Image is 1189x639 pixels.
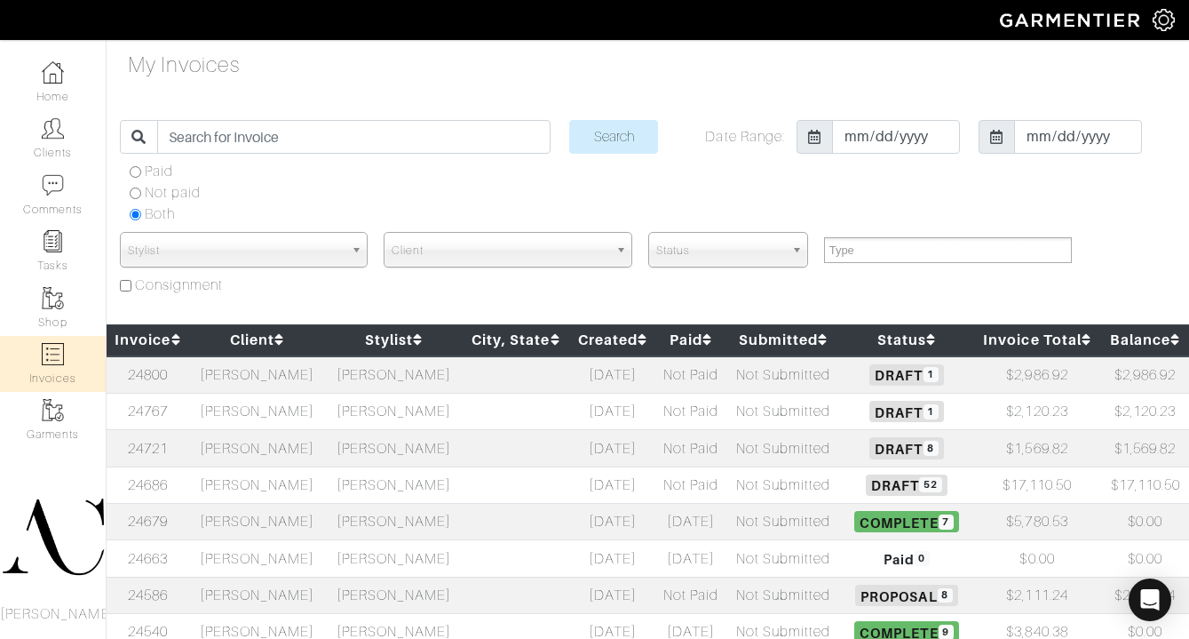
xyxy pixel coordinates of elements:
[569,577,655,613] td: [DATE]
[1153,9,1175,31] img: gear-icon-white-bd11855cb880d31180b6d7d6211b90ccbf57a29d726f0c71d8c61bd08dd39cc2.png
[128,441,168,457] a: 24721
[1102,430,1189,467] td: $1,569.82
[42,343,64,365] img: orders-icon-0abe47150d42831381b5fb84f609e132dff9fe21cb692f30cb5eec754e2cba89.png
[670,331,712,348] a: Paid
[128,367,168,383] a: 24800
[655,356,726,394] td: Not Paid
[854,511,958,532] span: Complete
[973,540,1102,577] td: $0.00
[42,174,64,196] img: comment-icon-a0a6a9ef722e966f86d9cbdc48e553b5cf19dbc54f86b18d962a5391bc8f6eb6.png
[656,233,784,268] span: Status
[42,287,64,309] img: garments-icon-b7da505a4dc4fd61783c78ac3ca0ef83fa9d6f193b1c9dc38574b1d14d53ca28.png
[705,126,785,148] label: Date Range:
[189,356,326,394] td: [PERSON_NAME]
[128,52,241,78] h4: My Invoices
[655,577,726,613] td: Not Paid
[726,577,840,613] td: Not Submitted
[189,504,326,540] td: [PERSON_NAME]
[128,587,168,603] a: 24586
[866,475,947,496] span: Draft
[189,467,326,503] td: [PERSON_NAME]
[157,120,551,154] input: Search for Invoice
[1102,356,1189,394] td: $2,986.92
[655,540,726,577] td: [DATE]
[1110,331,1180,348] a: Balance
[128,403,168,419] a: 24767
[326,356,463,394] td: [PERSON_NAME]
[569,120,658,154] input: Search
[973,430,1102,467] td: $1,569.82
[42,399,64,421] img: garments-icon-b7da505a4dc4fd61783c78ac3ca0ef83fa9d6f193b1c9dc38574b1d14d53ca28.png
[578,331,647,348] a: Created
[1129,579,1171,621] div: Open Intercom Messenger
[726,356,840,394] td: Not Submitted
[939,515,954,530] span: 7
[923,404,939,419] span: 1
[739,331,828,348] a: Submitted
[973,356,1102,394] td: $2,986.92
[128,233,344,268] span: Stylist
[145,182,201,204] label: Not paid
[42,61,64,84] img: dashboard-icon-dbcd8f5a0b271acd01030246c82b418ddd0df26cd7fceb0bd07c9910d44c42f6.png
[189,430,326,467] td: [PERSON_NAME]
[472,331,560,348] a: City, State
[655,467,726,503] td: Not Paid
[1102,393,1189,429] td: $2,120.23
[655,430,726,467] td: Not Paid
[1102,504,1189,540] td: $0.00
[973,467,1102,503] td: $17,110.50
[1102,577,1189,613] td: $2,111.24
[326,577,463,613] td: [PERSON_NAME]
[326,393,463,429] td: [PERSON_NAME]
[726,540,840,577] td: Not Submitted
[991,4,1153,36] img: garmentier-logo-header-white-b43fb05a5012e4ada735d5af1a66efaba907eab6374d6393d1fbf88cb4ef424d.png
[726,504,840,540] td: Not Submitted
[726,430,840,467] td: Not Submitted
[569,504,655,540] td: [DATE]
[128,551,168,567] a: 24663
[189,577,326,613] td: [PERSON_NAME]
[973,393,1102,429] td: $2,120.23
[877,331,936,348] a: Status
[569,467,655,503] td: [DATE]
[326,430,463,467] td: [PERSON_NAME]
[869,401,943,422] span: Draft
[569,540,655,577] td: [DATE]
[230,331,284,348] a: Client
[973,577,1102,613] td: $2,111.24
[655,393,726,429] td: Not Paid
[128,477,168,493] a: 24686
[938,588,953,603] span: 8
[145,204,175,225] label: Both
[42,117,64,140] img: clients-icon-6bae9207a08558b7cb47a8932f037763ab4055f8c8b6bfacd5dc20c3e0201464.png
[569,393,655,429] td: [DATE]
[128,514,168,530] a: 24679
[392,233,607,268] span: Client
[1102,467,1189,503] td: $17,110.50
[726,467,840,503] td: Not Submitted
[326,467,463,503] td: [PERSON_NAME]
[869,364,943,386] span: Draft
[135,275,224,296] label: Consignment
[145,161,173,182] label: Paid
[655,504,726,540] td: [DATE]
[726,393,840,429] td: Not Submitted
[878,547,935,569] span: Paid
[855,585,957,606] span: Proposal
[189,540,326,577] td: [PERSON_NAME]
[915,551,930,566] span: 0
[189,393,326,429] td: [PERSON_NAME]
[569,430,655,467] td: [DATE]
[326,504,463,540] td: [PERSON_NAME]
[919,477,941,492] span: 52
[365,331,423,348] a: Stylist
[326,540,463,577] td: [PERSON_NAME]
[923,367,939,382] span: 1
[569,356,655,394] td: [DATE]
[869,437,943,459] span: Draft
[1102,540,1189,577] td: $0.00
[115,331,180,348] a: Invoice
[923,441,939,456] span: 8
[42,230,64,252] img: reminder-icon-8004d30b9f0a5d33ae49ab947aed9ed385cf756f9e5892f1edd6e32f2345188e.png
[983,331,1091,348] a: Invoice Total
